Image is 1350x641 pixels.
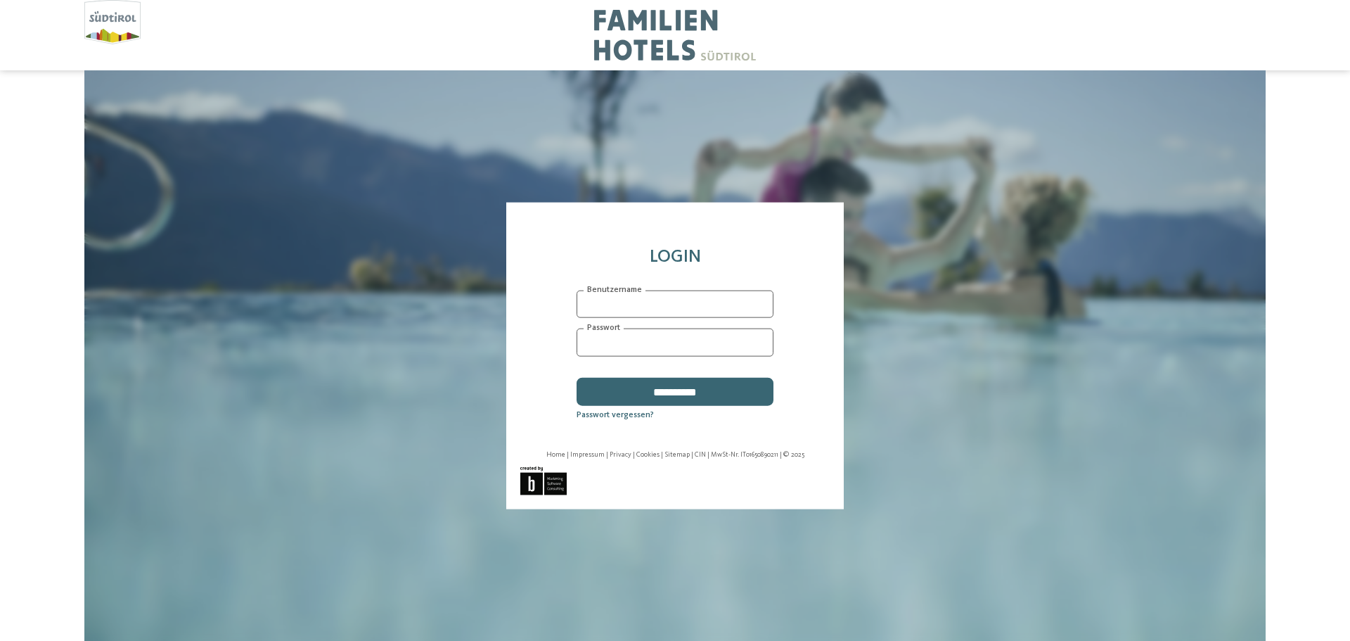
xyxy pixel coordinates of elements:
a: Sitemap [664,451,690,458]
span: MwSt-Nr. IT01650890211 [711,451,778,458]
a: Impressum [570,451,605,458]
a: CIN [695,451,706,458]
span: | [780,451,782,458]
span: Login [650,248,701,265]
a: Cookies [636,451,660,458]
span: | [661,451,663,458]
label: Passwort [584,323,624,335]
img: Brandnamic GmbH | Leading Hospitality Solutions [520,467,567,495]
a: Passwort vergessen? [577,411,654,419]
span: | [606,451,608,458]
span: | [707,451,709,458]
span: | [567,451,569,458]
label: Benutzername [584,284,645,296]
a: Home [546,451,565,458]
span: | [691,451,693,458]
a: Privacy [610,451,631,458]
span: © 2025 [783,451,804,458]
span: | [633,451,635,458]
